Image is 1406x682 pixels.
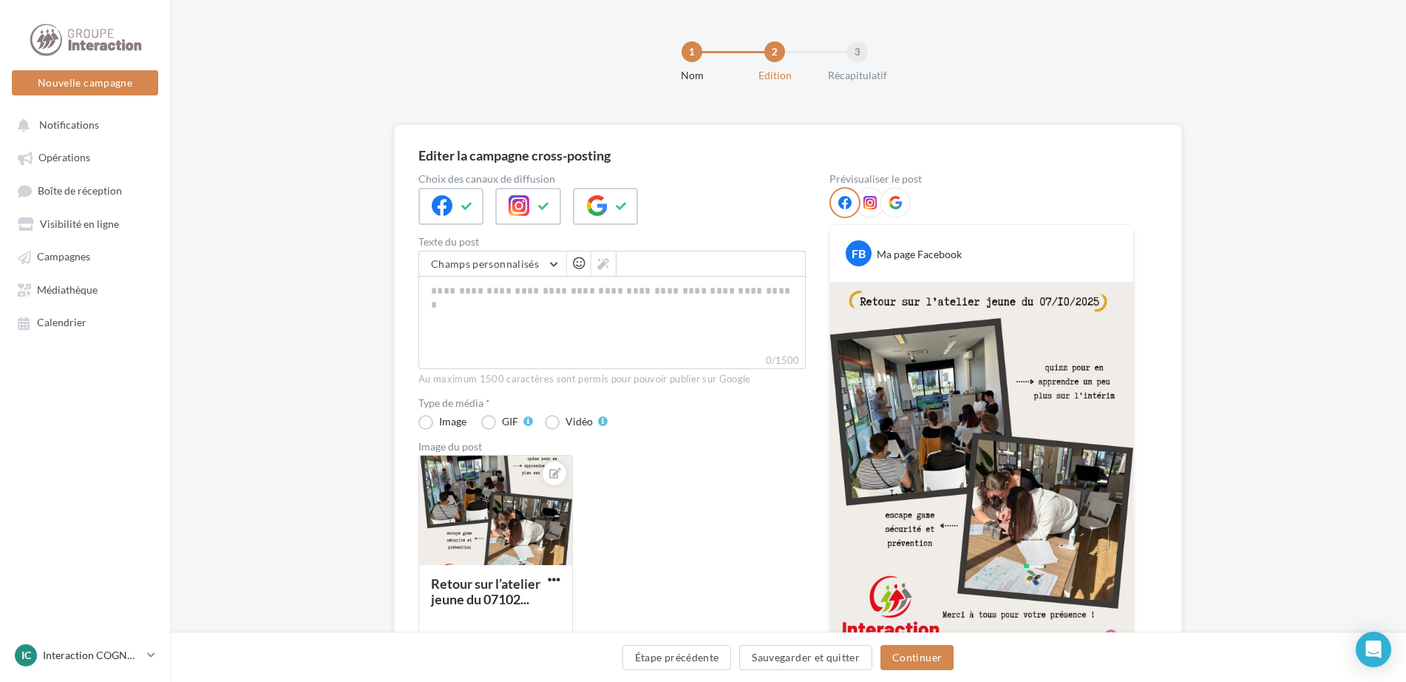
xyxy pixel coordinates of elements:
div: Image du post [418,442,806,452]
button: Notifications [9,111,155,138]
label: 0/1500 [418,353,806,369]
div: 3 [847,41,868,62]
a: Campagnes [9,243,161,269]
div: Ma page Facebook [877,247,962,262]
span: Champs personnalisés [431,257,539,270]
a: Opérations [9,144,161,170]
a: IC Interaction COGNAC [12,641,158,669]
div: Au maximum 1500 caractères sont permis pour pouvoir publier sur Google [418,373,806,386]
div: Edition [727,68,822,83]
button: Champs personnalisés [419,251,566,277]
span: Notifications [39,118,99,131]
label: Texte du post [418,237,806,247]
div: Retour sur l’atelier jeune du 07102... [431,575,540,607]
button: Continuer [880,645,954,670]
span: IC [21,648,31,663]
p: Interaction COGNAC [43,648,141,663]
button: Étape précédente [622,645,732,670]
div: 1 [682,41,702,62]
label: Type de média * [418,398,806,408]
a: Boîte de réception [9,177,161,204]
div: Vidéo [566,416,593,427]
div: FB [846,240,872,266]
span: Campagnes [37,251,90,263]
div: GIF [502,416,518,427]
span: Médiathèque [37,283,98,296]
div: Récapitulatif [810,68,905,83]
div: Image [439,416,466,427]
label: Choix des canaux de diffusion [418,174,806,184]
span: Visibilité en ligne [40,217,119,230]
button: Sauvegarder et quitter [739,645,872,670]
button: Nouvelle campagne [12,70,158,95]
div: 2 [764,41,785,62]
div: Nom [645,68,739,83]
div: Prévisualiser le post [829,174,1134,184]
div: Editer la campagne cross-posting [418,149,611,162]
span: Opérations [38,152,90,164]
div: Open Intercom Messenger [1356,632,1391,667]
a: Calendrier [9,308,161,335]
span: Calendrier [37,317,86,329]
a: Visibilité en ligne [9,210,161,237]
a: Médiathèque [9,276,161,303]
span: Boîte de réception [38,184,122,197]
